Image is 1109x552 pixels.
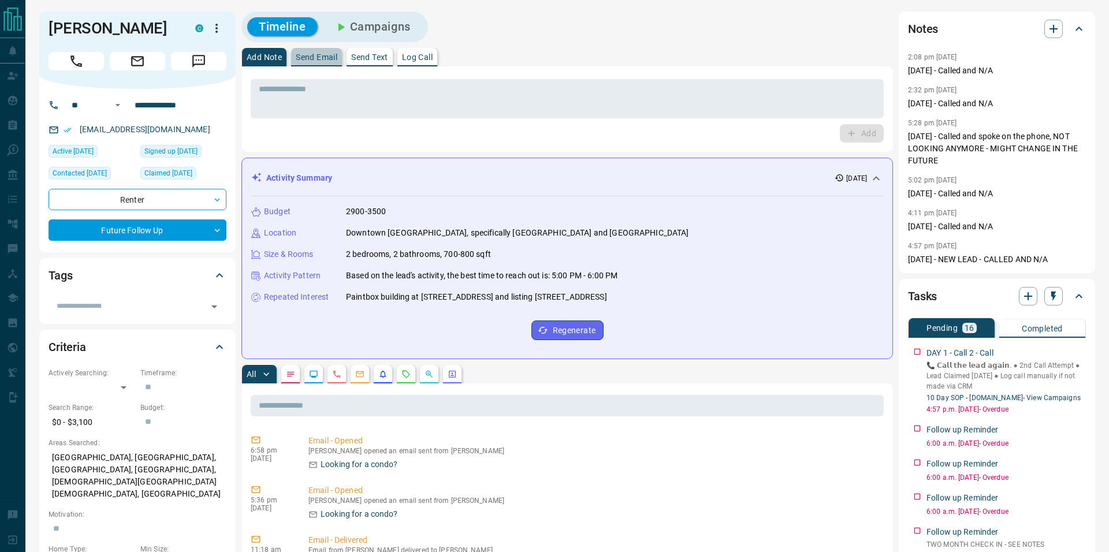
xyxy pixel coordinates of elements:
p: Size & Rooms [264,248,314,260]
svg: Agent Actions [448,370,457,379]
span: Contacted [DATE] [53,167,107,179]
p: Pending [926,324,958,332]
p: Areas Searched: [49,438,226,448]
p: 5:36 pm [251,496,291,504]
div: condos.ca [195,24,203,32]
svg: Notes [286,370,295,379]
p: 6:00 a.m. [DATE] - Overdue [926,438,1086,449]
p: Location [264,227,296,239]
p: Based on the lead's activity, the best time to reach out is: 5:00 PM - 6:00 PM [346,270,617,282]
p: 📞 𝗖𝗮𝗹𝗹 𝘁𝗵𝗲 𝗹𝗲𝗮𝗱 𝗮𝗴𝗮𝗶𝗻. ● 2nd Call Attempt ● Lead Claimed [DATE] ‎● Log call manually if not made ... [926,360,1086,391]
button: Regenerate [531,320,604,340]
p: 16 [965,324,974,332]
svg: Requests [401,370,411,379]
p: DAY 1 - Call 2 - Call [926,347,993,359]
p: 6:00 a.m. [DATE] - Overdue [926,472,1086,483]
p: Send Email [296,53,337,61]
p: 2:08 pm [DATE] [908,53,957,61]
p: Follow up Reminder [926,492,998,504]
span: Message [171,52,226,70]
div: Tags [49,262,226,289]
p: 4:57 pm [DATE] [908,242,957,250]
p: [PERSON_NAME] opened an email sent from [PERSON_NAME] [308,497,879,505]
div: Thu Oct 02 2025 [49,167,135,183]
p: [DATE] - Called and N/A [908,221,1086,233]
p: [DATE] - Called and N/A [908,65,1086,77]
div: Criteria [49,333,226,361]
p: 5:28 pm [DATE] [908,119,957,127]
svg: Email Verified [64,126,72,134]
svg: Emails [355,370,364,379]
p: [DATE] - Called and N/A [908,98,1086,110]
p: 4:57 p.m. [DATE] - Overdue [926,404,1086,415]
p: 2900-3500 [346,206,386,218]
p: Email - Opened [308,484,879,497]
p: 2:32 pm [DATE] [908,86,957,94]
p: Budget [264,206,291,218]
p: [DATE] - Called and spoke on the phone, NOT LOOKING ANYMORE - MIGHT CHANGE IN THE FUTURE [908,130,1086,167]
h1: [PERSON_NAME] [49,19,178,38]
p: Completed [1022,325,1063,333]
h2: Tags [49,266,72,285]
p: Log Call [402,53,433,61]
span: Claimed [DATE] [144,167,192,179]
p: Follow up Reminder [926,424,998,436]
p: Activity Pattern [264,270,321,282]
div: Notes [908,15,1086,43]
svg: Opportunities [425,370,434,379]
p: Looking for a condo? [321,508,398,520]
p: Email - Opened [308,435,879,447]
p: $0 - $3,100 [49,413,135,432]
button: Timeline [247,17,318,36]
p: [GEOGRAPHIC_DATA], [GEOGRAPHIC_DATA], [GEOGRAPHIC_DATA], [GEOGRAPHIC_DATA], [DEMOGRAPHIC_DATA][GE... [49,448,226,503]
div: Fri Nov 29 2024 [140,167,226,183]
h2: Tasks [908,287,937,305]
button: Open [111,98,125,112]
span: Call [49,52,104,70]
p: Email - Delivered [308,534,879,546]
a: 10 Day SOP - [DOMAIN_NAME]- View Campaigns [926,394,1081,402]
p: Repeated Interest [264,291,329,303]
p: [DATE] [251,454,291,463]
div: Tasks [908,282,1086,310]
div: Future Follow Up [49,219,226,241]
p: Motivation: [49,509,226,520]
div: Activity Summary[DATE] [251,167,883,189]
p: [DATE] [251,504,291,512]
h2: Criteria [49,338,86,356]
p: 6:58 pm [251,446,291,454]
h2: Notes [908,20,938,38]
svg: Calls [332,370,341,379]
p: Follow up Reminder [926,458,998,470]
p: Timeframe: [140,368,226,378]
p: All [247,370,256,378]
p: TWO MONTH CHECK IN - SEE NOTES [926,539,1086,550]
p: Follow up Reminder [926,526,998,538]
span: Signed up [DATE] [144,146,198,157]
div: Fri Nov 29 2024 [140,145,226,161]
button: Open [206,299,222,315]
p: [DATE] [846,173,867,184]
p: Looking for a condo? [321,458,398,471]
p: Send Text [351,53,388,61]
p: 5:02 pm [DATE] [908,176,957,184]
p: Actively Searching: [49,368,135,378]
p: [DATE] - Called and N/A [908,188,1086,200]
svg: Listing Alerts [378,370,388,379]
p: Search Range: [49,402,135,413]
p: 4:11 pm [DATE] [908,209,957,217]
button: Campaigns [322,17,422,36]
span: Active [DATE] [53,146,94,157]
span: Email [110,52,165,70]
p: Paintbox building at [STREET_ADDRESS] and listing [STREET_ADDRESS] [346,291,607,303]
svg: Lead Browsing Activity [309,370,318,379]
p: Activity Summary [266,172,332,184]
p: 6:00 a.m. [DATE] - Overdue [926,506,1086,517]
div: Tue Jan 07 2025 [49,145,135,161]
div: Renter [49,189,226,210]
p: Add Note [247,53,282,61]
p: [PERSON_NAME] opened an email sent from [PERSON_NAME] [308,447,879,455]
p: Budget: [140,402,226,413]
p: 2 bedrooms, 2 bathrooms, 700-800 sqft [346,248,491,260]
p: Downtown [GEOGRAPHIC_DATA], specifically [GEOGRAPHIC_DATA] and [GEOGRAPHIC_DATA] [346,227,689,239]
